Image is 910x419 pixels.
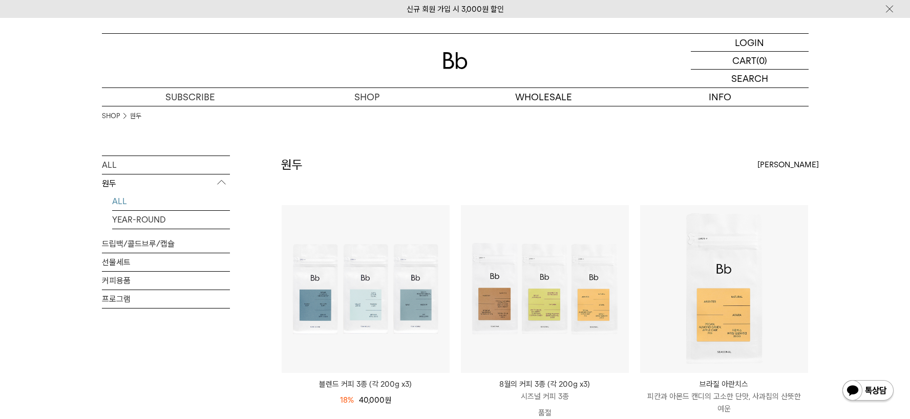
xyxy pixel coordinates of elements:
p: 시즈널 커피 3종 [461,390,629,403]
a: 드립백/콜드브루/캡슐 [102,235,230,253]
img: 카카오톡 채널 1:1 채팅 버튼 [841,379,895,404]
a: 원두 [130,111,141,121]
span: [PERSON_NAME] [757,159,819,171]
a: SUBSCRIBE [102,88,279,106]
a: 프로그램 [102,290,230,308]
img: 로고 [443,52,468,69]
p: CART [732,52,756,69]
p: 브라질 아란치스 [640,378,808,390]
p: (0) [756,52,767,69]
a: LOGIN [691,34,809,52]
a: 8월의 커피 3종 (각 200g x3) 시즈널 커피 3종 [461,378,629,403]
img: 브라질 아란치스 [640,205,808,373]
a: SHOP [102,111,120,121]
p: 원두 [102,174,230,193]
a: 블렌드 커피 3종 (각 200g x3) [282,378,450,390]
img: 블렌드 커피 3종 (각 200g x3) [282,205,450,373]
a: 신규 회원 가입 시 3,000원 할인 [407,5,504,14]
span: 원 [385,395,391,405]
p: 피칸과 아몬드 캔디의 고소한 단맛, 사과칩의 산뜻한 여운 [640,390,808,415]
p: LOGIN [735,34,764,51]
a: 선물세트 [102,253,230,271]
a: ALL [102,156,230,174]
p: 8월의 커피 3종 (각 200g x3) [461,378,629,390]
h2: 원두 [281,156,303,173]
p: WHOLESALE [455,88,632,106]
a: 커피용품 [102,272,230,290]
a: YEAR-ROUND [112,211,230,229]
a: 브라질 아란치스 피칸과 아몬드 캔디의 고소한 단맛, 사과칩의 산뜻한 여운 [640,378,808,415]
span: 40,000 [359,395,391,405]
div: 18% [340,394,354,406]
a: CART (0) [691,52,809,70]
p: SEARCH [731,70,768,87]
img: 8월의 커피 3종 (각 200g x3) [461,205,629,373]
a: ALL [112,192,230,210]
a: SEASONAL [112,229,230,247]
p: INFO [632,88,809,106]
a: SHOP [279,88,455,106]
